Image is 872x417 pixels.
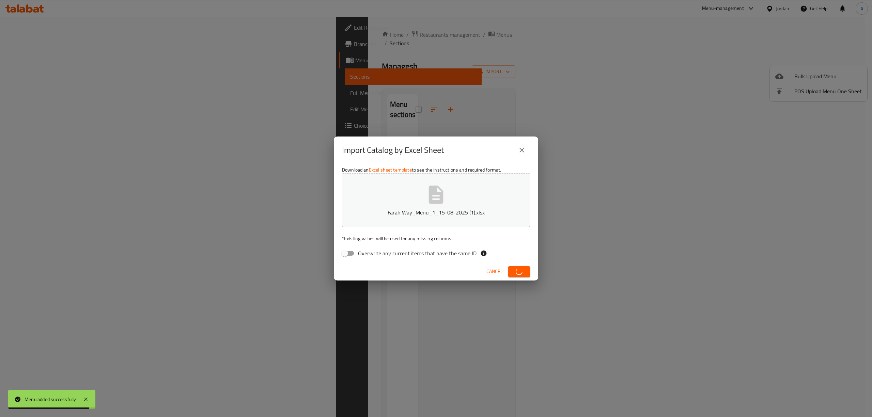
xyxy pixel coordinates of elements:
[334,164,538,262] div: Download an to see the instructions and required format.
[353,208,519,216] p: Farah Way_Menu_1_15-08-2025 (1).xlsx
[342,235,530,242] p: Existing values will be used for any missing columns.
[486,267,503,276] span: Cancel
[25,396,76,403] div: Menu added successfully
[342,145,444,156] h2: Import Catalog by Excel Sheet
[514,142,530,158] button: close
[342,173,530,227] button: Farah Way_Menu_1_15-08-2025 (1).xlsx
[358,249,478,257] span: Overwrite any current items that have the same ID.
[369,165,412,174] a: Excel sheet template
[480,250,487,257] svg: If the overwrite option isn't selected, then the items that match an existing ID will be ignored ...
[484,265,505,278] button: Cancel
